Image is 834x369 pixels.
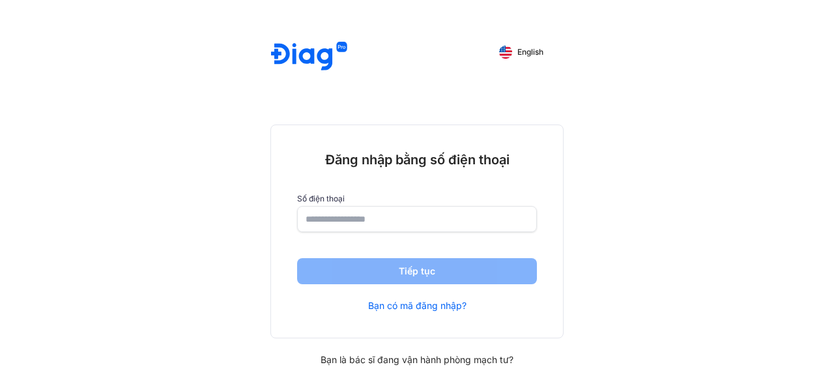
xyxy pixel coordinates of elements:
div: Đăng nhập bằng số điện thoại [297,151,537,168]
button: English [490,42,553,63]
a: Bạn có mã đăng nhập? [368,300,467,312]
span: English [517,48,543,57]
div: Bạn là bác sĩ đang vận hành phòng mạch tư? [270,354,564,366]
label: Số điện thoại [297,194,537,203]
img: English [499,46,512,59]
img: logo [271,42,347,72]
button: Tiếp tục [297,258,537,284]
